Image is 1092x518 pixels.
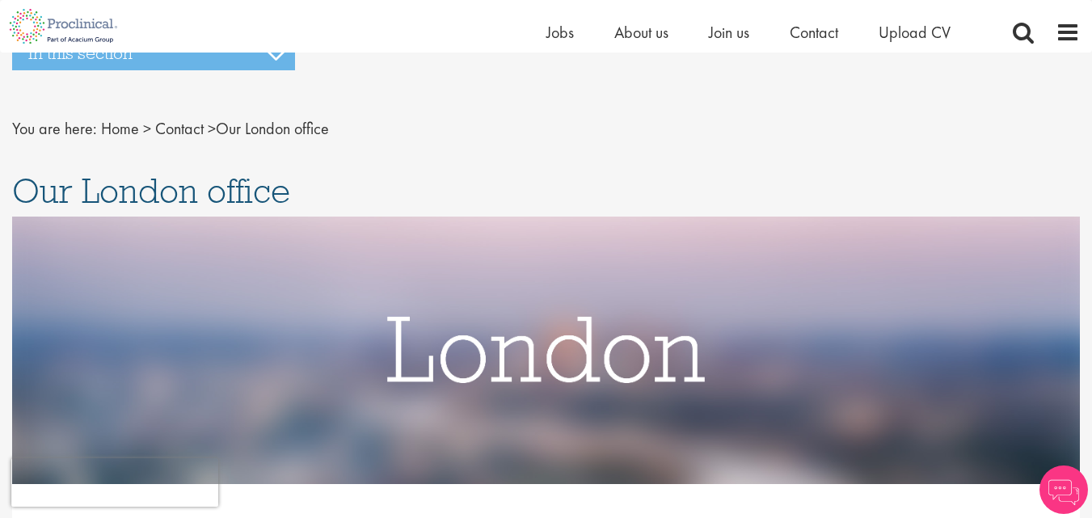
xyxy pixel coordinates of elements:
span: > [143,118,151,139]
a: Join us [709,22,749,43]
a: Jobs [546,22,574,43]
a: About us [614,22,668,43]
span: Our London office [12,169,290,213]
span: > [208,118,216,139]
a: breadcrumb link to Home [101,118,139,139]
iframe: reCAPTCHA [11,458,218,507]
img: Chatbot [1039,465,1088,514]
span: You are here: [12,118,97,139]
a: Contact [790,22,838,43]
span: Our London office [101,118,329,139]
a: breadcrumb link to Contact [155,118,204,139]
h3: In this section [12,36,295,70]
a: Upload CV [879,22,951,43]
